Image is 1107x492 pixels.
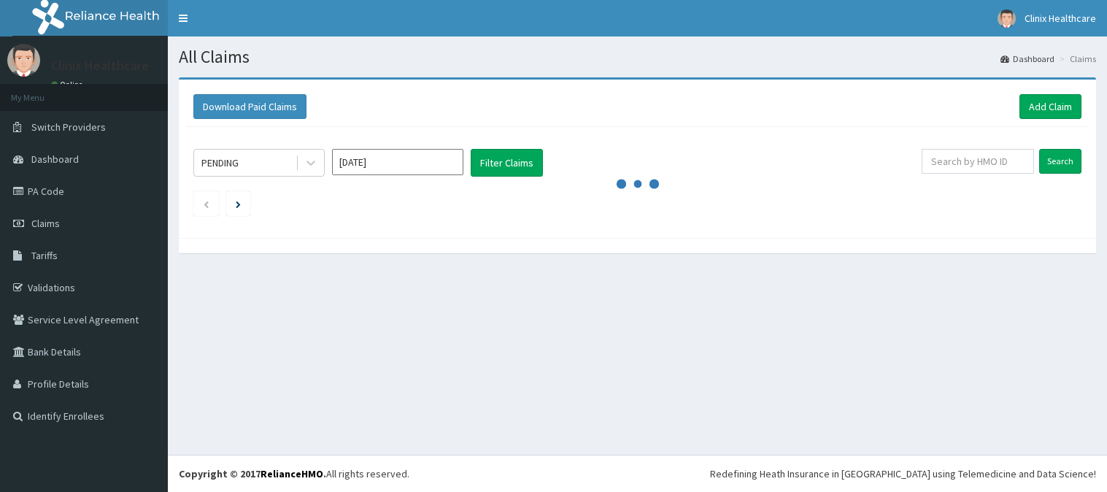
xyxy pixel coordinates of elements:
[1039,149,1081,174] input: Search
[31,249,58,262] span: Tariffs
[51,59,149,72] p: Clinix Healthcare
[1000,53,1054,65] a: Dashboard
[31,217,60,230] span: Claims
[31,120,106,134] span: Switch Providers
[1056,53,1096,65] li: Claims
[710,466,1096,481] div: Redefining Heath Insurance in [GEOGRAPHIC_DATA] using Telemedicine and Data Science!
[179,47,1096,66] h1: All Claims
[471,149,543,177] button: Filter Claims
[261,467,323,480] a: RelianceHMO
[998,9,1016,28] img: User Image
[31,153,79,166] span: Dashboard
[922,149,1034,174] input: Search by HMO ID
[1019,94,1081,119] a: Add Claim
[193,94,306,119] button: Download Paid Claims
[332,149,463,175] input: Select Month and Year
[236,197,241,210] a: Next page
[201,155,239,170] div: PENDING
[179,467,326,480] strong: Copyright © 2017 .
[616,162,660,206] svg: audio-loading
[168,455,1107,492] footer: All rights reserved.
[51,80,86,90] a: Online
[7,44,40,77] img: User Image
[1025,12,1096,25] span: Clinix Healthcare
[203,197,209,210] a: Previous page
